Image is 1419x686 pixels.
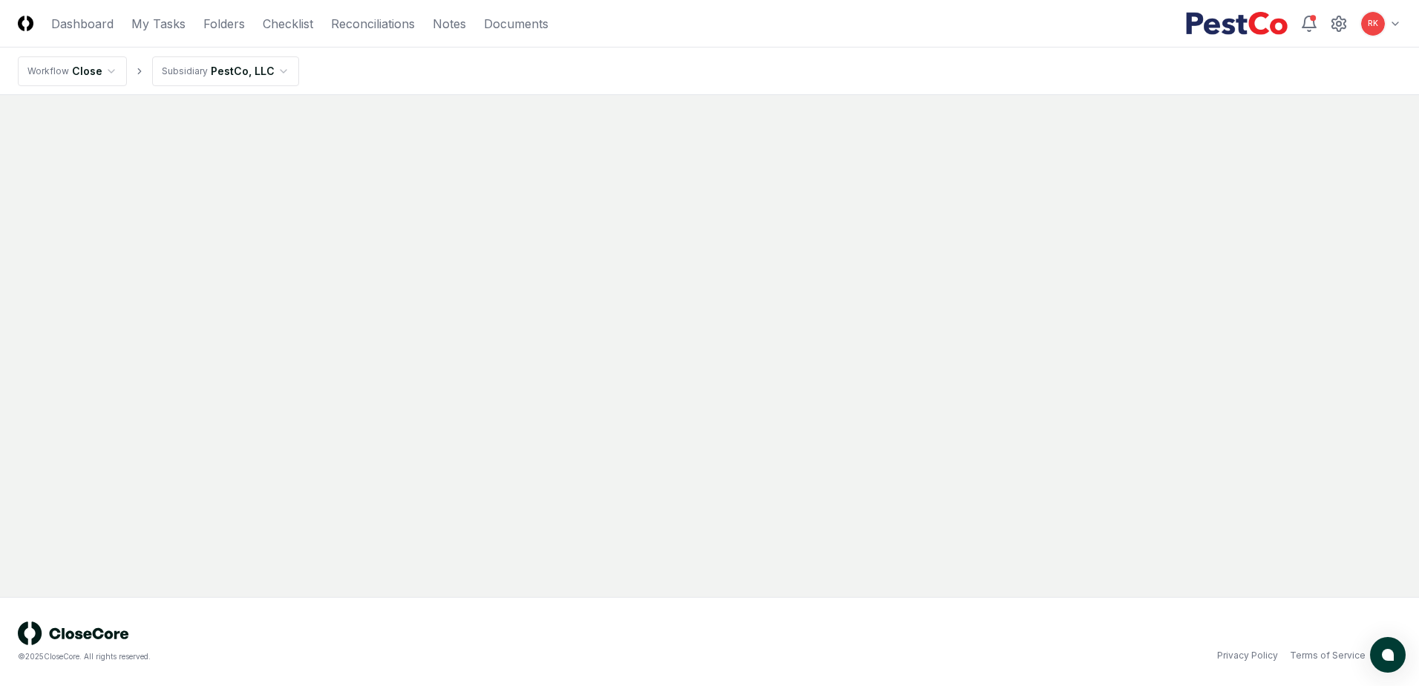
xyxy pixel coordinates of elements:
[18,651,709,662] div: © 2025 CloseCore. All rights reserved.
[162,65,208,78] div: Subsidiary
[1290,649,1366,662] a: Terms of Service
[1370,637,1406,673] button: atlas-launcher
[1217,649,1278,662] a: Privacy Policy
[18,621,129,645] img: logo
[51,15,114,33] a: Dashboard
[433,15,466,33] a: Notes
[18,16,33,31] img: Logo
[1360,10,1386,37] button: RK
[331,15,415,33] a: Reconciliations
[131,15,186,33] a: My Tasks
[1185,12,1288,36] img: PestCo logo
[1368,18,1378,29] span: RK
[18,56,299,86] nav: breadcrumb
[484,15,548,33] a: Documents
[27,65,69,78] div: Workflow
[203,15,245,33] a: Folders
[263,15,313,33] a: Checklist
